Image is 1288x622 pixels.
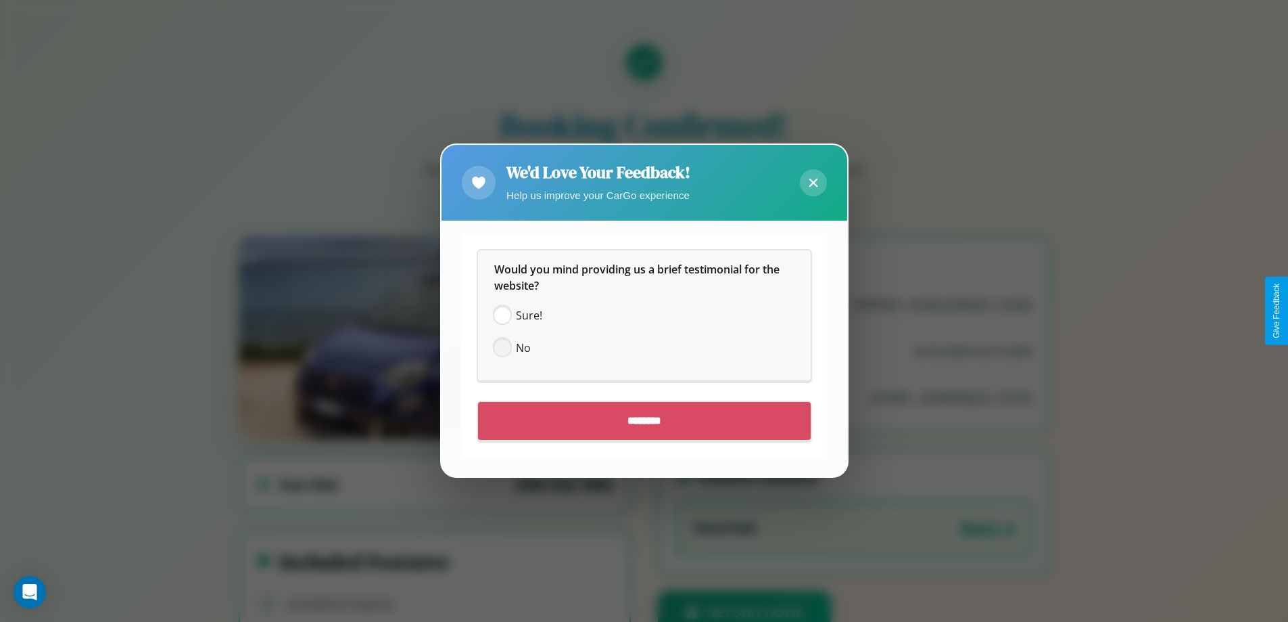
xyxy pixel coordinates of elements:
[506,161,690,183] h2: We'd Love Your Feedback!
[14,576,46,608] div: Open Intercom Messenger
[506,186,690,204] p: Help us improve your CarGo experience
[516,308,542,324] span: Sure!
[516,340,531,357] span: No
[1272,284,1281,338] div: Give Feedback
[494,263,782,294] span: Would you mind providing us a brief testimonial for the website?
